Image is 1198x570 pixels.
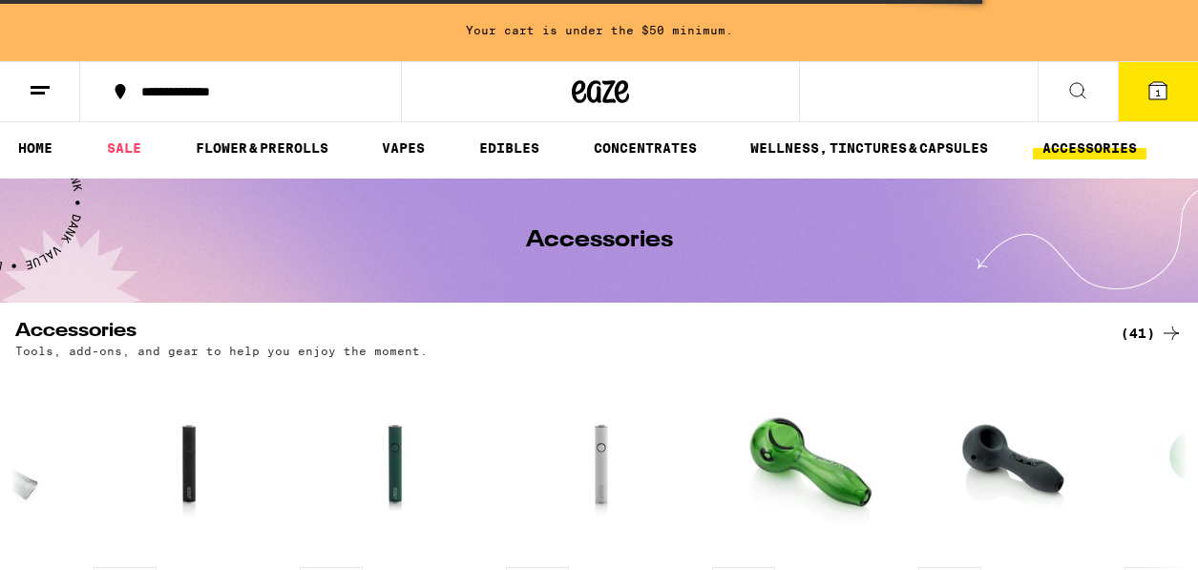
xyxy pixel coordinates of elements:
[530,367,673,558] img: GRAV Accessories - White Micropen Battery
[942,367,1085,558] img: GRAV Accessories - Sandblasted Spoon Pipe Black
[470,137,549,159] a: EDIBLES
[1118,62,1198,121] button: 1
[97,137,151,159] a: SALE
[526,229,673,252] h1: Accessories
[11,13,137,29] span: Hi. Need any help?
[1,1,1042,138] button: Redirect to URL
[15,322,1089,345] h2: Accessories
[736,367,879,558] img: GRAV Accessories - Classic Spoon Green
[1121,322,1183,345] a: (41)
[372,137,434,159] a: VAPES
[584,137,706,159] a: CONCENTRATES
[1155,87,1161,98] span: 1
[1033,137,1146,159] a: ACCESSORIES
[117,367,261,558] img: GRAV Accessories - Black Micropen Battery
[186,137,338,159] a: FLOWER & PREROLLS
[741,137,998,159] a: WELLNESS, TINCTURES & CAPSULES
[9,137,62,159] a: HOME
[324,367,467,558] img: GRAV Accessories - Sea Green Micropen Battery
[15,345,428,357] p: Tools, add-ons, and gear to help you enjoy the moment.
